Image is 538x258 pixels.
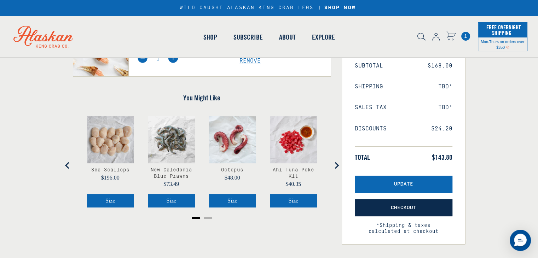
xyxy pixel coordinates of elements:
span: Checkout [391,205,416,211]
a: Explore [304,17,343,57]
div: WILD-CAUGHT ALASKAN KING CRAB LEGS | [180,5,358,11]
div: product [80,109,141,215]
button: Select Sea Scallops size [87,194,134,207]
div: product [202,109,263,215]
h4: You Might Like [73,94,331,102]
span: $24.20 [431,125,452,132]
button: Go to page 1 [192,217,200,219]
img: search [417,33,426,41]
img: plus [168,53,178,63]
span: $48.00 [225,175,240,181]
span: Shipping [355,83,383,90]
a: Remove [239,58,331,64]
button: Next slide [329,158,343,172]
button: Select New Caledonia Blue Prawns size [148,194,195,207]
span: Size [288,198,298,204]
img: minus [138,53,147,63]
a: About [271,17,304,57]
span: Size [227,198,237,204]
span: $196.00 [101,175,120,181]
button: Go to page 2 [204,217,212,219]
img: Sea Scallops [87,116,134,163]
img: Ahi Tuna and wasabi sauce [270,116,317,163]
a: Cart [446,31,456,42]
span: Discounts [355,125,387,132]
div: product [263,109,324,215]
a: Cart [461,32,470,41]
a: Shop [195,17,225,57]
span: 1 [461,32,470,41]
div: Messenger Dummy Widget [510,230,531,251]
ul: Select a slide to show [73,215,331,220]
span: Sales Tax [355,104,387,111]
button: Update [355,176,452,193]
img: Alaskan King Crab Co. logo [4,16,83,58]
img: account [432,33,440,41]
button: Select Octopus size [209,194,256,207]
div: product [141,109,202,215]
strong: SHOP NOW [324,5,356,11]
span: Shipping Notice Icon [506,45,509,49]
span: Mon-Thurs on orders over $350 [481,39,525,49]
span: Total [355,153,370,162]
span: $73.49 [163,181,179,187]
span: Free Overnight Shipping [485,22,521,38]
img: Octopus on parchment paper. [209,116,256,163]
button: Checkout [355,199,452,217]
button: Go to last slide [60,158,75,172]
img: Caledonia blue prawns on parchment paper [148,116,195,163]
div: You Might Like [73,109,331,222]
span: Size [166,198,176,204]
span: *Shipping & taxes calculated at checkout [355,216,452,235]
span: $143.80 [432,153,452,162]
span: Size [105,198,115,204]
span: Update [394,181,413,187]
span: Subtotal [355,63,383,69]
a: Subscribe [225,17,271,57]
span: $40.35 [285,181,301,187]
span: $168.00 [428,63,452,69]
a: SHOP NOW [322,5,358,11]
button: Select Ahi Tuna Poké Kit size [270,194,317,207]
